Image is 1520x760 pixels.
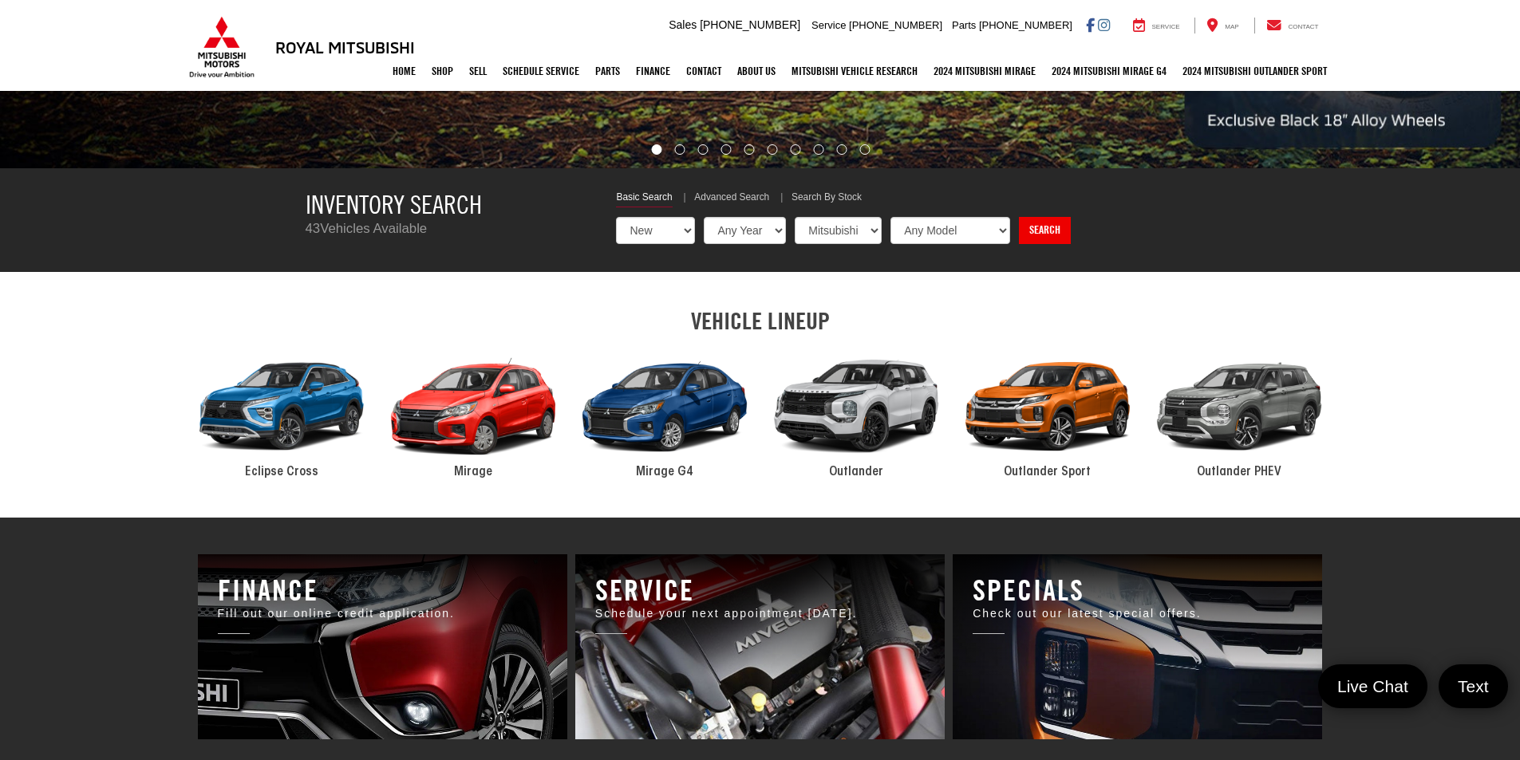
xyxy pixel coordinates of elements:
div: 2024 Mitsubishi Eclipse Cross [186,342,377,471]
span: Contact [1288,23,1318,30]
a: Instagram: Click to visit our Instagram page [1098,18,1110,31]
a: Contact [1254,18,1331,33]
li: Go to slide number 10. [859,144,870,155]
select: Choose Model from the dropdown [890,217,1010,244]
span: Eclipse Cross [245,466,318,478]
a: 2024 Mitsubishi Mirage G4 Mirage G4 [569,342,760,482]
h3: Inventory Search [306,191,593,219]
span: Text [1450,675,1497,697]
a: Basic Search [616,191,672,207]
h3: Finance [218,574,547,606]
a: Text [1439,664,1508,708]
span: Mirage G4 [636,466,693,478]
a: Home [385,51,424,91]
li: Go to slide number 2. [675,144,685,155]
li: Go to slide number 4. [721,144,732,155]
a: 2024 Mitsubishi Mirage [926,51,1044,91]
a: Search By Stock [792,191,862,207]
select: Choose Vehicle Condition from the dropdown [616,217,695,244]
span: 43 [306,221,321,236]
li: Go to slide number 8. [813,144,823,155]
select: Choose Year from the dropdown [704,217,786,244]
a: About Us [729,51,784,91]
h3: Royal Mitsubishi [275,38,415,56]
a: Schedule Service: Opens in a new tab [495,51,587,91]
li: Go to slide number 5. [744,144,755,155]
span: Sales [669,18,697,31]
a: Finance [628,51,678,91]
h2: VEHICLE LINEUP [186,308,1335,334]
span: [PHONE_NUMBER] [979,19,1072,31]
a: Service [1121,18,1192,33]
a: 2024 Mitsubishi Mirage G4 [1044,51,1175,91]
p: Fill out our online credit application. [218,606,547,622]
p: Check out our latest special offers. [973,606,1302,622]
span: Service [1152,23,1180,30]
li: Go to slide number 1. [651,144,661,155]
a: Royal Mitsubishi | Baton Rouge, LA Royal Mitsubishi | Baton Rouge, LA Royal Mitsubishi | Baton Ro... [575,554,945,739]
span: Outlander [829,466,883,478]
a: Advanced Search [694,191,769,207]
li: Go to slide number 9. [836,144,847,155]
div: 2024 Mitsubishi Outlander Sport [952,342,1143,471]
a: Live Chat [1318,664,1427,708]
div: 2024 Mitsubishi Outlander PHEV [1143,342,1335,471]
p: Schedule your next appointment [DATE]. [595,606,925,622]
select: Choose Make from the dropdown [795,217,882,244]
a: Search [1019,217,1071,244]
span: Outlander Sport [1004,466,1091,478]
span: Parts [952,19,976,31]
a: 2024 Mitsubishi Outlander SPORT [1175,51,1335,91]
span: Outlander PHEV [1197,466,1281,478]
div: 2024 Mitsubishi Mirage G4 [569,342,760,471]
a: Contact [678,51,729,91]
li: Go to slide number 7. [790,144,800,155]
a: Sell [461,51,495,91]
span: [PHONE_NUMBER] [849,19,942,31]
a: Facebook: Click to visit our Facebook page [1086,18,1095,31]
a: Mitsubishi Vehicle Research [784,51,926,91]
span: [PHONE_NUMBER] [700,18,800,31]
a: 2024 Mitsubishi Outlander Outlander [760,342,952,482]
h3: Service [595,574,925,606]
span: Map [1225,23,1238,30]
a: 2024 Mitsubishi Outlander Sport Outlander Sport [952,342,1143,482]
a: 2024 Mitsubishi Eclipse Cross Eclipse Cross [186,342,377,482]
div: 2024 Mitsubishi Mirage [377,342,569,471]
span: Live Chat [1329,675,1416,697]
a: Parts: Opens in a new tab [587,51,628,91]
a: Map [1194,18,1250,33]
li: Go to slide number 3. [698,144,709,155]
a: Royal Mitsubishi | Baton Rouge, LA Royal Mitsubishi | Baton Rouge, LA Royal Mitsubishi | Baton Ro... [953,554,1322,739]
a: 2024 Mitsubishi Outlander PHEV Outlander PHEV [1143,342,1335,482]
span: Service [811,19,846,31]
li: Go to slide number 6. [767,144,777,155]
a: Royal Mitsubishi | Baton Rouge, LA Royal Mitsubishi | Baton Rouge, LA Royal Mitsubishi | Baton Ro... [198,554,567,739]
p: Vehicles Available [306,219,593,238]
a: Shop [424,51,461,91]
h3: Specials [973,574,1302,606]
a: 2024 Mitsubishi Mirage Mirage [377,342,569,482]
div: 2024 Mitsubishi Outlander [760,342,952,471]
span: Mirage [454,466,492,478]
img: Mitsubishi [186,16,258,78]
